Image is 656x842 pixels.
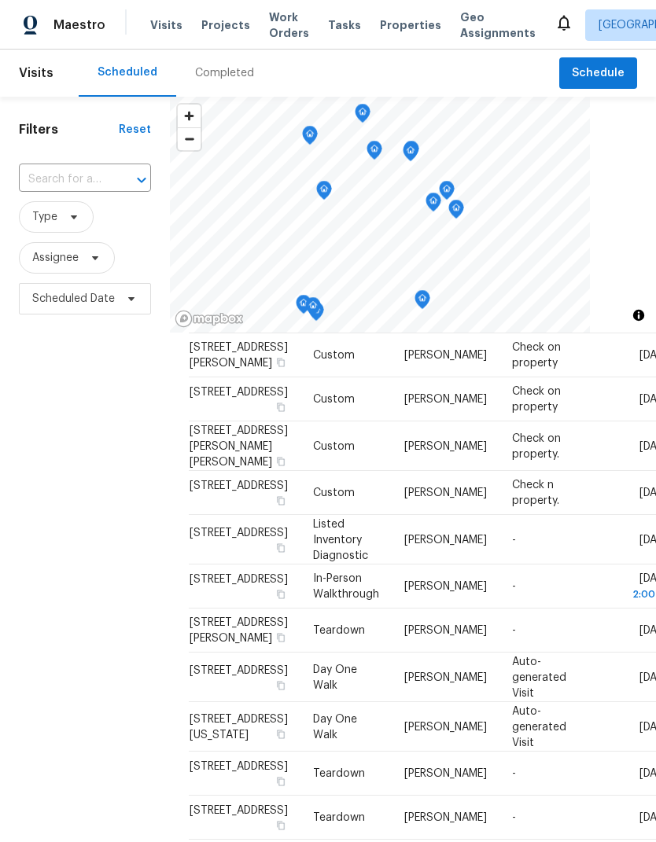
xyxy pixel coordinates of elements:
span: Check on property [512,342,561,369]
button: Copy Address [274,818,288,833]
div: Map marker [355,104,370,128]
div: Map marker [426,193,441,217]
span: Check n property. [512,480,559,506]
div: Map marker [296,295,311,319]
span: [STREET_ADDRESS][PERSON_NAME] [190,617,288,644]
span: Visits [19,56,53,90]
span: Tasks [328,20,361,31]
span: Schedule [572,64,625,83]
span: Day One Walk [313,664,357,690]
span: - [512,625,516,636]
span: [PERSON_NAME] [404,812,487,823]
span: [STREET_ADDRESS] [190,574,288,585]
span: Toggle attribution [634,307,643,324]
span: Custom [313,440,355,451]
span: Check on property. [512,432,561,459]
span: [STREET_ADDRESS][PERSON_NAME] [190,342,288,369]
button: Toggle attribution [629,306,648,325]
span: Custom [313,487,355,498]
button: Copy Address [274,355,288,370]
span: Scheduled Date [32,291,115,307]
div: Map marker [415,290,430,314]
span: [PERSON_NAME] [404,440,487,451]
input: Search for an address... [19,167,107,192]
span: [PERSON_NAME] [404,671,487,682]
button: Copy Address [274,726,288,741]
span: Projects [201,17,250,33]
span: [PERSON_NAME] [404,581,487,592]
span: [PERSON_NAME] [404,394,487,405]
span: [PERSON_NAME] [404,487,487,498]
div: Scheduled [98,64,157,80]
button: Schedule [559,57,637,90]
span: Type [32,209,57,225]
span: [PERSON_NAME] [404,534,487,545]
span: Geo Assignments [460,9,536,41]
div: Map marker [316,181,332,205]
span: Teardown [313,768,365,779]
span: Day One Walk [313,713,357,740]
div: Completed [195,65,254,81]
button: Zoom in [178,105,201,127]
span: [STREET_ADDRESS] [190,664,288,675]
button: Copy Address [274,454,288,468]
span: [STREET_ADDRESS][US_STATE] [190,713,288,740]
span: - [512,812,516,823]
div: Reset [119,122,151,138]
span: Custom [313,394,355,405]
button: Copy Address [274,631,288,645]
button: Copy Address [274,587,288,601]
span: Listed Inventory Diagnostic [313,518,368,561]
span: [STREET_ADDRESS] [190,387,288,398]
div: Map marker [305,297,321,322]
span: Work Orders [269,9,309,41]
span: - [512,581,516,592]
span: [STREET_ADDRESS][PERSON_NAME][PERSON_NAME] [190,425,288,467]
button: Copy Address [274,494,288,508]
span: - [512,534,516,545]
span: Check on property [512,386,561,413]
button: Copy Address [274,774,288,789]
span: Auto-generated Visit [512,705,566,748]
button: Copy Address [274,678,288,692]
span: - [512,768,516,779]
button: Open [131,169,153,191]
button: Zoom out [178,127,201,150]
div: Map marker [403,142,418,167]
span: Teardown [313,625,365,636]
span: Zoom out [178,128,201,150]
span: [STREET_ADDRESS] [190,527,288,538]
span: Custom [313,350,355,361]
span: Assignee [32,250,79,266]
canvas: Map [170,97,590,333]
span: [PERSON_NAME] [404,768,487,779]
span: [PERSON_NAME] [404,350,487,361]
span: [PERSON_NAME] [404,625,487,636]
div: Map marker [448,200,464,224]
span: Teardown [313,812,365,823]
div: Map marker [404,141,419,165]
span: [STREET_ADDRESS] [190,761,288,772]
span: [PERSON_NAME] [404,721,487,732]
div: Map marker [302,126,318,150]
a: Mapbox homepage [175,310,244,328]
button: Copy Address [274,540,288,554]
span: [STREET_ADDRESS] [190,480,288,491]
button: Copy Address [274,400,288,414]
span: Auto-generated Visit [512,656,566,698]
div: Map marker [367,141,382,165]
span: Properties [380,17,441,33]
div: Map marker [439,181,455,205]
span: In-Person Walkthrough [313,573,379,600]
span: [STREET_ADDRESS] [190,805,288,816]
span: Maestro [53,17,105,33]
span: Visits [150,17,182,33]
h1: Filters [19,122,119,138]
